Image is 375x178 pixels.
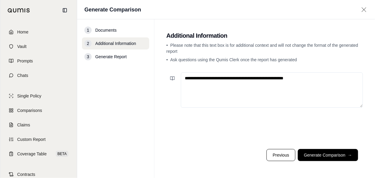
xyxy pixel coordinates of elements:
span: Generate Report [95,54,127,60]
span: Comparisons [17,107,42,113]
a: Home [4,25,73,39]
span: BETA [56,151,68,157]
a: Prompts [4,54,73,68]
a: Vault [4,40,73,53]
span: Vault [17,43,27,49]
span: Prompts [17,58,33,64]
button: Generate Comparison→ [298,149,358,161]
span: Additional Information [95,40,136,46]
a: Chats [4,69,73,82]
div: 3 [84,53,92,60]
a: Claims [4,118,73,132]
span: Please note that this text box is for additional context and will not change the format of the ge... [166,43,358,54]
h1: Generate Comparison [84,5,141,14]
a: Single Policy [4,89,73,103]
span: Coverage Table [17,151,47,157]
a: Coverage TableBETA [4,147,73,161]
img: Qumis Logo [8,8,30,13]
span: Custom Report [17,136,46,142]
span: Single Policy [17,93,41,99]
span: • [166,57,168,62]
span: Home [17,29,28,35]
span: Chats [17,72,28,78]
span: Ask questions using the Qumis Clerk once the report has generated [170,57,297,62]
button: Collapse sidebar [60,5,70,15]
a: Custom Report [4,133,73,146]
h2: Additional Information [166,31,363,40]
span: Documents [95,27,117,33]
span: • [166,43,168,48]
div: 1 [84,27,92,34]
div: 2 [84,40,92,47]
span: Claims [17,122,30,128]
span: Contracts [17,171,35,177]
a: Comparisons [4,104,73,117]
span: → [348,152,352,158]
button: Previous [266,149,295,161]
